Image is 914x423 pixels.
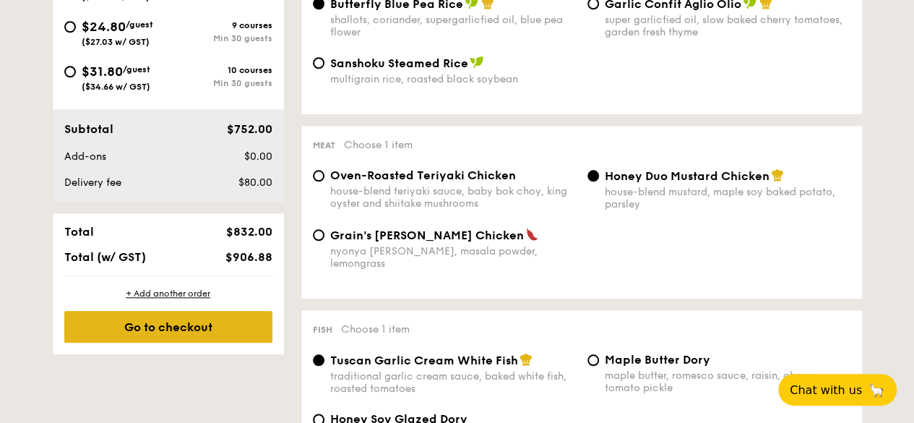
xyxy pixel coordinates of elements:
[82,19,126,35] span: $24.80
[330,56,468,70] span: Sanshoku Steamed Rice
[238,176,272,189] span: $80.00
[64,225,94,239] span: Total
[330,73,576,85] div: multigrain rice, roasted black soybean
[605,353,710,367] span: Maple Butter Dory
[470,56,484,69] img: icon-vegan.f8ff3823.svg
[64,250,146,264] span: Total (w/ GST)
[330,168,516,182] span: Oven-Roasted Teriyaki Chicken
[313,140,335,150] span: Meat
[64,288,272,299] div: + Add another order
[64,150,106,163] span: Add-ons
[605,169,769,183] span: Honey Duo Mustard Chicken
[330,228,524,242] span: Grain's [PERSON_NAME] Chicken
[313,57,324,69] input: Sanshoku Steamed Ricemultigrain rice, roasted black soybean
[778,374,897,406] button: Chat with us🦙
[330,370,576,395] div: traditional garlic cream sauce, baked white fish, roasted tomatoes
[126,20,153,30] span: /guest
[605,369,850,394] div: maple butter, romesco sauce, raisin, cherry tomato pickle
[330,354,518,367] span: Tuscan Garlic Cream White Fish
[525,228,538,241] img: icon-spicy.37a8142b.svg
[168,20,272,30] div: 9 courses
[587,170,599,181] input: Honey Duo Mustard Chickenhouse-blend mustard, maple soy baked potato, parsley
[64,122,113,136] span: Subtotal
[313,354,324,366] input: Tuscan Garlic Cream White Fishtraditional garlic cream sauce, baked white fish, roasted tomatoes
[790,383,862,397] span: Chat with us
[225,250,272,264] span: $906.88
[330,14,576,38] div: shallots, coriander, supergarlicfied oil, blue pea flower
[64,21,76,33] input: $24.80/guest($27.03 w/ GST)9 coursesMin 30 guests
[605,186,850,210] div: house-blend mustard, maple soy baked potato, parsley
[226,122,272,136] span: $752.00
[868,382,885,398] span: 🦙
[605,14,850,38] div: super garlicfied oil, slow baked cherry tomatoes, garden fresh thyme
[587,354,599,366] input: Maple Butter Dorymaple butter, romesco sauce, raisin, cherry tomato pickle
[82,37,150,47] span: ($27.03 w/ GST)
[313,170,324,181] input: Oven-Roasted Teriyaki Chickenhouse-blend teriyaki sauce, baby bok choy, king oyster and shiitake ...
[64,311,272,343] div: Go to checkout
[64,176,121,189] span: Delivery fee
[313,229,324,241] input: Grain's [PERSON_NAME] Chickennyonya [PERSON_NAME], masala powder, lemongrass
[519,353,533,366] img: icon-chef-hat.a58ddaea.svg
[168,78,272,88] div: Min 30 guests
[82,82,150,92] span: ($34.66 w/ GST)
[64,66,76,77] input: $31.80/guest($34.66 w/ GST)10 coursesMin 30 guests
[82,64,123,80] span: $31.80
[330,185,576,210] div: house-blend teriyaki sauce, baby bok choy, king oyster and shiitake mushrooms
[313,325,332,335] span: Fish
[168,33,272,43] div: Min 30 guests
[330,245,576,270] div: nyonya [PERSON_NAME], masala powder, lemongrass
[243,150,272,163] span: $0.00
[225,225,272,239] span: $832.00
[168,65,272,75] div: 10 courses
[344,139,413,151] span: Choose 1 item
[123,64,150,74] span: /guest
[771,168,784,181] img: icon-chef-hat.a58ddaea.svg
[341,323,410,336] span: Choose 1 item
